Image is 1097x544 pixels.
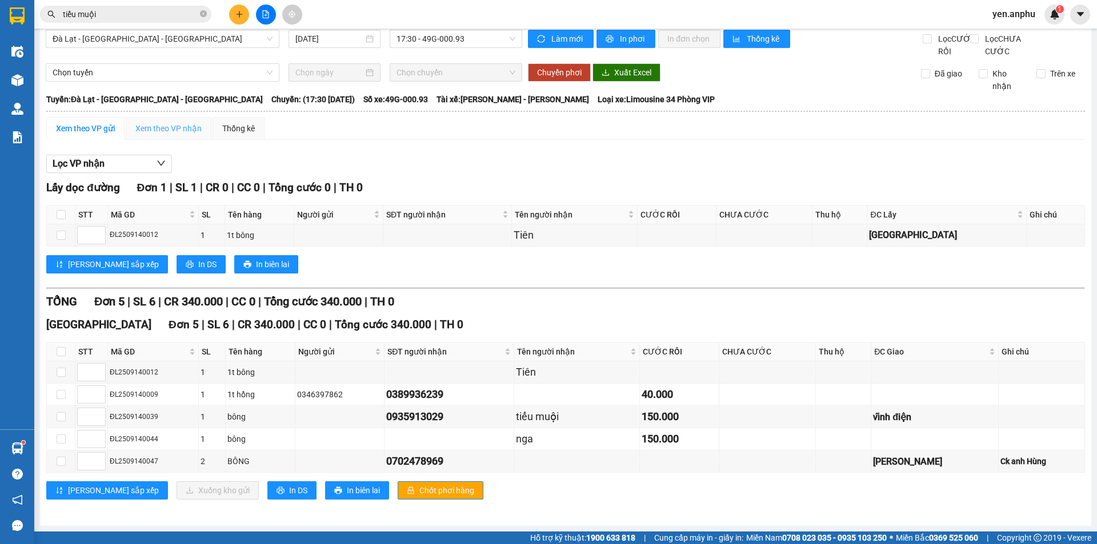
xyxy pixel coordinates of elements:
[1034,534,1042,542] span: copyright
[134,10,299,23] div: [PERSON_NAME]
[782,533,887,542] strong: 0708 023 035 - 0935 103 250
[289,484,307,497] span: In DS
[134,53,150,65] span: DĐ:
[747,33,781,45] span: Thống kê
[517,345,628,358] span: Tên người nhận
[227,433,293,445] div: bông
[110,412,197,422] div: ĐL2509140039
[10,10,27,22] span: Gửi:
[46,95,263,104] b: Tuyến: Đà Lạt - [GEOGRAPHIC_DATA] - [GEOGRAPHIC_DATA]
[94,295,125,308] span: Đơn 5
[227,229,292,241] div: 1t bông
[108,406,199,428] td: ĐL2509140039
[110,456,197,467] div: ĐL2509140047
[592,63,660,82] button: downloadXuất Excel
[55,260,63,269] span: sort-ascending
[47,10,55,18] span: search
[644,531,646,544] span: |
[108,361,199,384] td: ĐL2509140012
[134,66,299,86] span: [GEOGRAPHIC_DATA]
[440,318,463,331] span: TH 0
[339,181,363,194] span: TH 0
[1050,9,1060,19] img: icon-new-feature
[896,531,978,544] span: Miền Bắc
[640,342,719,361] th: CƯỚC RỒI
[874,345,986,358] span: ĐC Giao
[514,227,635,243] div: Tiên
[528,63,591,82] button: Chuyển phơi
[226,295,229,308] span: |
[999,342,1085,361] th: Ghi chú
[177,481,259,499] button: downloadXuống kho gửi
[222,122,255,135] div: Thống kê
[12,469,23,479] span: question-circle
[295,33,363,45] input: 14/09/2025
[12,520,23,531] span: message
[12,494,23,505] span: notification
[297,388,382,401] div: 0346397862
[177,255,226,273] button: printerIn DS
[157,159,166,168] span: down
[1058,5,1062,13] span: 1
[514,428,640,450] td: nga
[269,181,331,194] span: Tổng cước 0
[606,35,615,44] span: printer
[186,260,194,269] span: printer
[226,342,295,361] th: Tên hàng
[227,410,293,423] div: bông
[133,295,155,308] span: SL 6
[11,131,23,143] img: solution-icon
[512,224,638,247] td: Tiên
[11,442,23,454] img: warehouse-icon
[110,434,197,445] div: ĐL2509140044
[11,74,23,86] img: warehouse-icon
[325,481,389,499] button: printerIn biên lai
[385,450,514,473] td: 0702478969
[46,255,168,273] button: sort-ascending[PERSON_NAME] sắp xếp
[934,33,978,58] span: Lọc CƯỚC RỒI
[206,181,229,194] span: CR 0
[437,93,589,106] span: Tài xế: [PERSON_NAME] - [PERSON_NAME]
[264,295,362,308] span: Tổng cước 340.000
[385,406,514,428] td: 0935913029
[930,67,967,80] span: Đã giao
[365,295,367,308] span: |
[111,345,187,358] span: Mã GD
[201,410,223,423] div: 1
[386,453,511,469] div: 0702478969
[46,155,172,173] button: Lọc VP nhận
[243,260,251,269] span: printer
[988,67,1028,92] span: Kho nhận
[642,431,717,447] div: 150.000
[614,66,651,79] span: Xuất Excel
[158,295,161,308] span: |
[201,388,223,401] div: 1
[201,455,223,468] div: 2
[335,318,431,331] span: Tổng cước 340.000
[385,384,514,406] td: 0389936239
[53,156,105,171] span: Lọc VP nhận
[1075,9,1086,19] span: caret-down
[110,229,197,240] div: ĐL2509140012
[537,35,547,44] span: sync
[642,386,717,402] div: 40.000
[134,37,299,53] div: 0798898777
[108,428,199,450] td: ĐL2509140044
[200,9,207,20] span: close-circle
[407,486,415,495] span: lock
[258,295,261,308] span: |
[63,8,198,21] input: Tìm tên, số ĐT hoặc mã đơn
[134,11,161,23] span: Nhận:
[528,30,594,48] button: syncLàm mới
[22,441,25,444] sup: 1
[232,318,235,331] span: |
[199,342,226,361] th: SL
[870,208,1014,221] span: ĐC Lấy
[110,389,197,400] div: ĐL2509140009
[75,342,108,361] th: STT
[514,361,640,384] td: Tiên
[10,7,25,25] img: logo-vxr
[207,318,229,331] span: SL 6
[225,205,294,224] th: Tên hàng
[347,484,380,497] span: In biên lai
